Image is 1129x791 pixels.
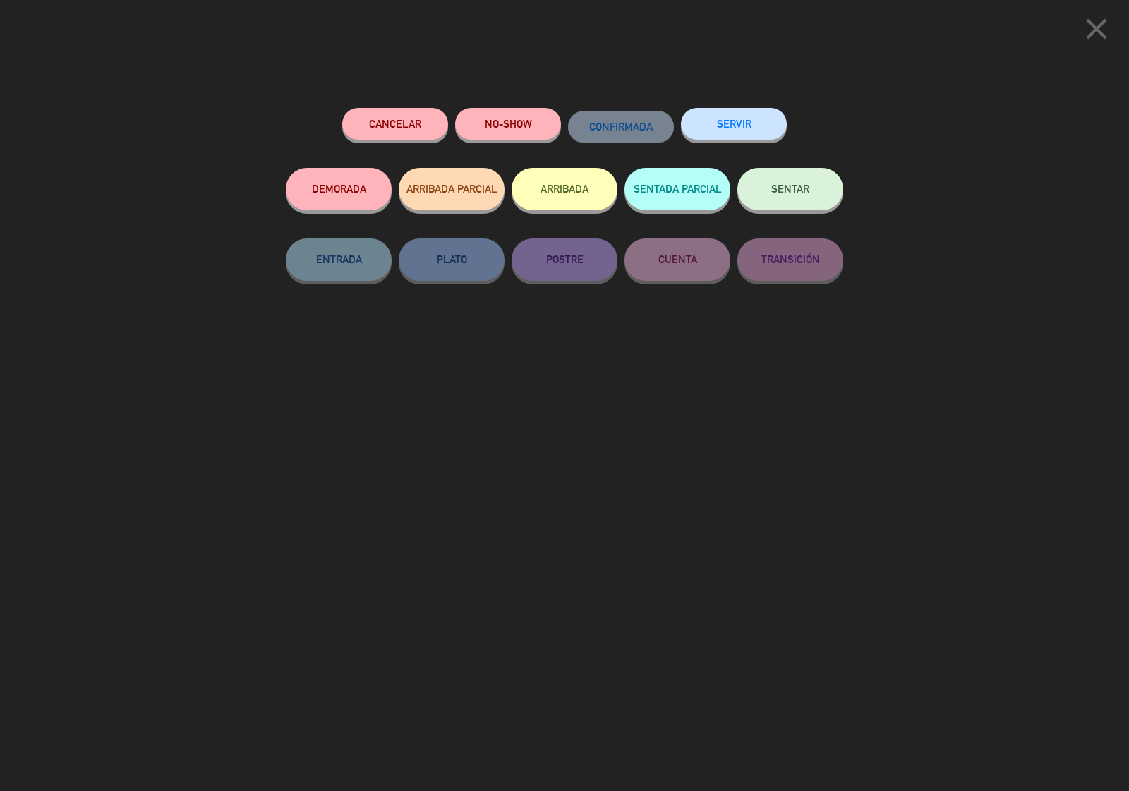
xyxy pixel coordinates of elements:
[512,168,617,210] button: ARRIBADA
[568,111,674,143] button: CONFIRMADA
[512,238,617,281] button: POSTRE
[399,238,505,281] button: PLATO
[342,108,448,140] button: Cancelar
[286,168,392,210] button: DEMORADA
[406,183,497,195] span: ARRIBADA PARCIAL
[399,168,505,210] button: ARRIBADA PARCIAL
[737,168,843,210] button: SENTAR
[286,238,392,281] button: ENTRADA
[1079,11,1114,47] i: close
[681,108,787,140] button: SERVIR
[1075,11,1118,52] button: close
[737,238,843,281] button: TRANSICIÓN
[589,121,653,133] span: CONFIRMADA
[624,168,730,210] button: SENTADA PARCIAL
[455,108,561,140] button: NO-SHOW
[624,238,730,281] button: CUENTA
[771,183,809,195] span: SENTAR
